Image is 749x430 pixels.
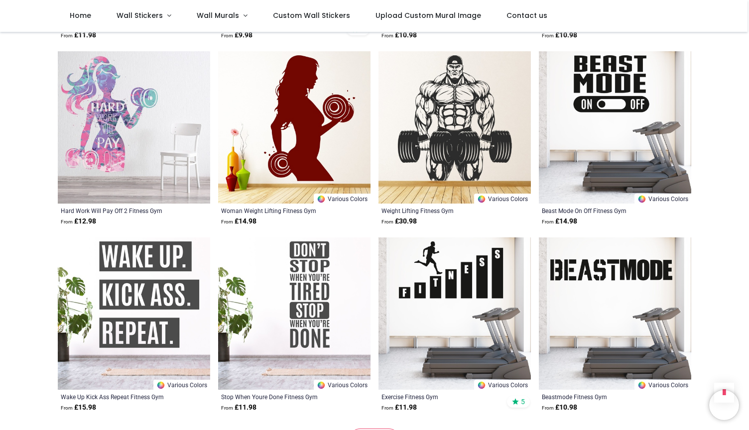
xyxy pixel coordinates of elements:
[61,207,178,215] a: Hard Work Will Pay Off 2 Fitness Gym
[117,10,163,20] span: Wall Stickers
[218,51,371,204] img: Woman Weight Lifting Fitness Gym Wall Sticker
[477,195,486,204] img: Color Wheel
[58,51,210,204] img: Hard Work Will Pay Off 2 Fitness Gym Wall Sticker
[381,219,393,224] span: From
[221,219,233,224] span: From
[61,33,73,38] span: From
[542,33,554,38] span: From
[197,10,239,20] span: Wall Murals
[378,237,531,390] img: Exercise Fitness Gym Wall Sticker
[542,30,577,40] strong: £ 10.98
[61,219,73,224] span: From
[539,51,691,204] img: Beast Mode On Off Fitness Gym Wall Sticker
[381,393,499,401] a: Exercise Fitness Gym
[634,194,691,204] a: Various Colors
[637,381,646,390] img: Color Wheel
[542,393,659,401] a: Beastmode Fitness Gym
[477,381,486,390] img: Color Wheel
[506,10,547,20] span: Contact us
[273,10,350,20] span: Custom Wall Stickers
[542,219,554,224] span: From
[474,380,531,390] a: Various Colors
[381,403,417,413] strong: £ 11.98
[61,403,96,413] strong: £ 15.98
[381,405,393,411] span: From
[474,194,531,204] a: Various Colors
[542,207,659,215] a: Beast Mode On Off Fitness Gym
[317,195,326,204] img: Color Wheel
[637,195,646,204] img: Color Wheel
[542,405,554,411] span: From
[381,216,417,226] strong: £ 30.98
[61,393,178,401] a: Wake Up Kick Ass Repeat Fitness Gym
[156,381,165,390] img: Color Wheel
[375,10,481,20] span: Upload Custom Mural Image
[221,405,233,411] span: From
[314,380,371,390] a: Various Colors
[153,380,210,390] a: Various Colors
[521,397,525,406] span: 5
[61,405,73,411] span: From
[221,33,233,38] span: From
[317,381,326,390] img: Color Wheel
[381,30,417,40] strong: £ 10.98
[221,403,256,413] strong: £ 11.98
[221,393,338,401] a: Stop When Youre Done Fitness Gym
[61,30,96,40] strong: £ 11.98
[634,380,691,390] a: Various Colors
[70,10,91,20] span: Home
[218,237,371,390] img: Stop When Youre Done Fitness Gym Wall Sticker
[709,390,739,420] iframe: Brevo live chat
[58,237,210,390] img: Wake Up Kick Ass Repeat Fitness Gym Wall Sticker
[221,207,338,215] a: Woman Weight Lifting Fitness Gym
[381,33,393,38] span: From
[542,216,577,226] strong: £ 14.98
[381,207,499,215] a: Weight Lifting Fitness Gym
[221,216,256,226] strong: £ 14.98
[314,194,371,204] a: Various Colors
[378,51,531,204] img: Weight Lifting Fitness Gym Wall Sticker
[221,30,252,40] strong: £ 9.98
[539,237,691,390] img: Beastmode Fitness Gym Wall Sticker
[61,216,96,226] strong: £ 12.98
[542,403,577,413] strong: £ 10.98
